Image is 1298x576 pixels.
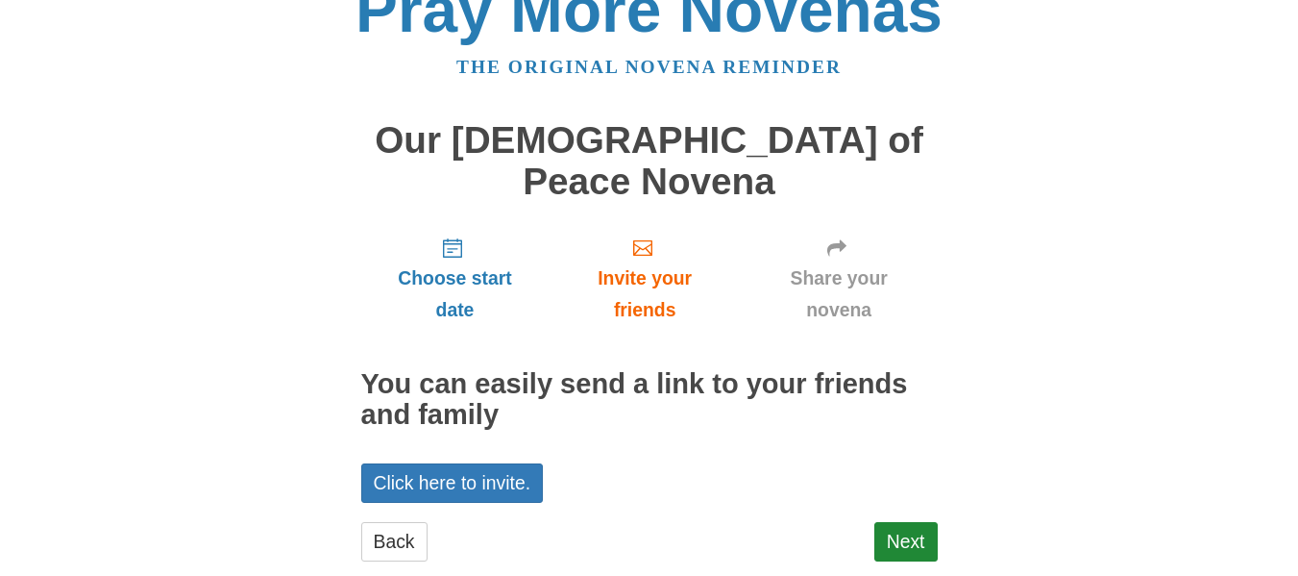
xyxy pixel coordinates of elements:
h2: You can easily send a link to your friends and family [361,369,938,431]
a: Back [361,522,428,562]
a: Click here to invite. [361,463,544,503]
span: Share your novena [760,263,918,326]
span: Choose start date [380,263,530,326]
h1: Our [DEMOGRAPHIC_DATA] of Peace Novena [361,120,938,202]
a: Next [874,522,938,562]
a: Share your novena [741,221,938,336]
a: Invite your friends [549,221,740,336]
a: The original novena reminder [456,57,842,77]
a: Choose start date [361,221,550,336]
span: Invite your friends [568,263,721,326]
